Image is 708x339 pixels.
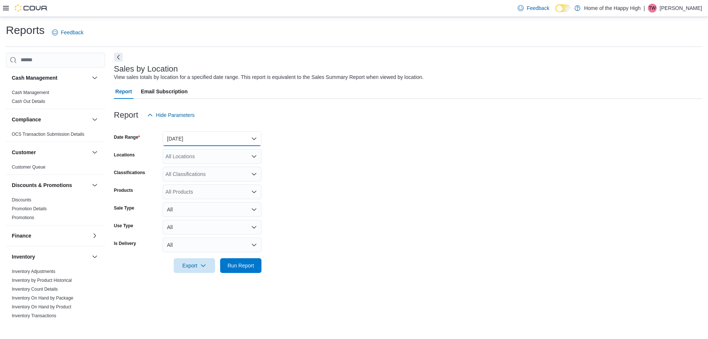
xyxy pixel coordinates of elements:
label: Locations [114,152,135,158]
h3: Cash Management [12,74,58,82]
div: Customer [6,163,105,174]
label: Is Delivery [114,241,136,246]
span: Export [178,258,211,273]
button: All [163,220,261,235]
a: Discounts [12,197,31,203]
button: Run Report [220,258,261,273]
h3: Sales by Location [114,65,178,73]
button: Open list of options [251,189,257,195]
button: Compliance [90,115,99,124]
button: All [163,238,261,252]
span: Email Subscription [141,84,188,99]
span: TW [649,4,656,13]
a: Cash Out Details [12,99,45,104]
h3: Inventory [12,253,35,260]
div: Discounts & Promotions [6,196,105,225]
div: View sales totals by location for a specified date range. This report is equivalent to the Sales ... [114,73,424,81]
a: Inventory Transactions [12,313,56,318]
h3: Report [114,111,138,120]
a: Feedback [515,1,552,15]
a: Customer Queue [12,165,45,170]
span: Inventory by Product Historical [12,277,72,283]
button: Cash Management [90,73,99,82]
button: Finance [90,231,99,240]
span: Promotion Details [12,206,47,212]
span: Feedback [61,29,83,36]
p: [PERSON_NAME] [660,4,702,13]
a: Promotion Details [12,206,47,211]
span: Feedback [527,4,549,12]
span: Cash Out Details [12,98,45,104]
div: Terry Walker [648,4,657,13]
a: Promotions [12,215,34,220]
button: Inventory [90,252,99,261]
span: Inventory On Hand by Product [12,304,71,310]
h1: Reports [6,23,45,38]
button: Inventory [12,253,89,260]
div: Compliance [6,130,105,142]
button: Hide Parameters [144,108,198,122]
span: Hide Parameters [156,111,195,119]
div: Cash Management [6,88,105,109]
span: Dark Mode [555,12,556,13]
button: Open list of options [251,153,257,159]
span: Package Details [12,322,44,328]
span: OCS Transaction Submission Details [12,131,84,137]
a: Inventory by Product Historical [12,278,72,283]
button: Discounts & Promotions [90,181,99,190]
span: Discounts [12,197,31,203]
button: Open list of options [251,171,257,177]
button: All [163,202,261,217]
span: Report [115,84,132,99]
a: Inventory On Hand by Product [12,304,71,309]
label: Sale Type [114,205,134,211]
span: Inventory On Hand by Package [12,295,73,301]
label: Use Type [114,223,133,229]
span: Inventory Transactions [12,313,56,319]
h3: Customer [12,149,36,156]
span: Inventory Adjustments [12,269,55,274]
button: [DATE] [163,131,261,146]
h3: Finance [12,232,31,239]
a: Inventory Adjustments [12,269,55,274]
a: Inventory On Hand by Package [12,295,73,301]
a: Inventory Count Details [12,287,58,292]
input: Dark Mode [555,4,571,12]
button: Compliance [12,116,89,123]
a: Feedback [49,25,86,40]
button: Next [114,53,123,62]
button: Finance [12,232,89,239]
p: | [643,4,645,13]
button: Export [174,258,215,273]
label: Products [114,187,133,193]
h3: Compliance [12,116,41,123]
span: Run Report [228,262,254,269]
button: Discounts & Promotions [12,181,89,189]
label: Date Range [114,134,140,140]
img: Cova [15,4,48,12]
a: Cash Management [12,90,49,95]
a: OCS Transaction Submission Details [12,132,84,137]
h3: Discounts & Promotions [12,181,72,189]
button: Customer [12,149,89,156]
button: Customer [90,148,99,157]
p: Home of the Happy High [584,4,641,13]
label: Classifications [114,170,145,176]
button: Cash Management [12,74,89,82]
